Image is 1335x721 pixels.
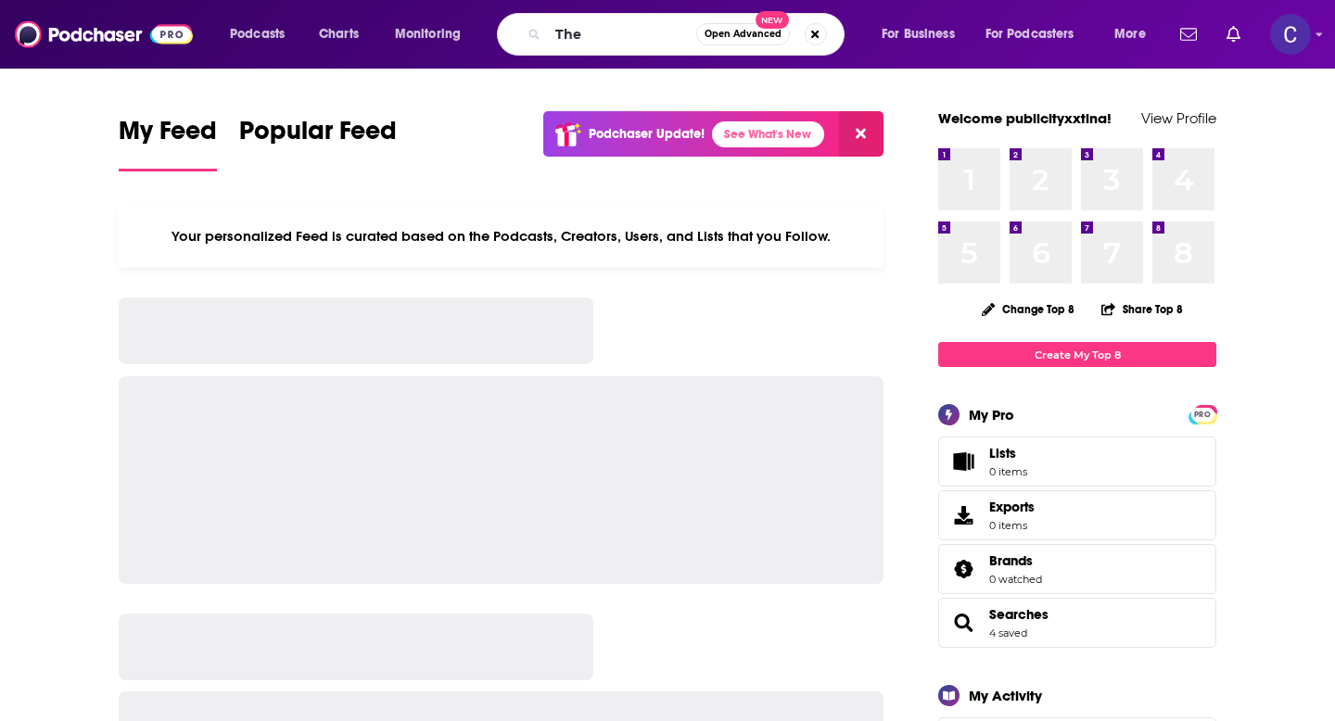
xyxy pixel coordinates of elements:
p: Podchaser Update! [589,126,705,142]
button: open menu [869,19,978,49]
button: open menu [217,19,309,49]
span: Searches [938,598,1216,648]
span: 0 items [989,465,1027,478]
button: open menu [382,19,485,49]
span: Popular Feed [239,115,397,158]
span: For Business [882,21,955,47]
a: PRO [1191,407,1214,421]
button: Change Top 8 [971,297,1086,321]
div: My Pro [969,406,1014,424]
a: Brands [945,556,982,582]
button: open menu [1101,19,1169,49]
button: open menu [973,19,1101,49]
button: Share Top 8 [1100,291,1184,327]
div: My Activity [969,687,1042,704]
span: 0 items [989,519,1035,532]
a: Popular Feed [239,115,397,171]
span: PRO [1191,408,1214,422]
span: Logged in as publicityxxtina [1270,14,1311,55]
a: Charts [307,19,370,49]
span: Exports [989,499,1035,515]
span: Lists [989,445,1027,462]
span: Open Advanced [705,30,782,39]
span: Charts [319,21,359,47]
span: Monitoring [395,21,461,47]
span: New [756,11,789,29]
a: Searches [945,610,982,636]
a: 4 saved [989,626,1027,639]
span: Exports [945,502,982,528]
a: Searches [989,606,1049,623]
span: Brands [938,544,1216,594]
a: Show notifications dropdown [1173,19,1204,50]
span: Lists [945,449,982,474]
a: Welcome publicityxxtina! [938,109,1112,127]
a: Show notifications dropdown [1219,19,1248,50]
button: Show profile menu [1270,14,1311,55]
a: Lists [938,436,1216,487]
img: Podchaser - Follow, Share and Rate Podcasts [15,17,193,52]
a: 0 watched [989,573,1042,586]
span: Brands [989,552,1033,569]
div: Your personalized Feed is curated based on the Podcasts, Creators, Users, and Lists that you Follow. [119,205,884,268]
span: Podcasts [230,21,285,47]
button: Open AdvancedNew [696,23,790,45]
a: View Profile [1141,109,1216,127]
a: Create My Top 8 [938,342,1216,367]
a: Brands [989,552,1042,569]
span: More [1114,21,1146,47]
a: Exports [938,490,1216,540]
div: Search podcasts, credits, & more... [515,13,862,56]
img: User Profile [1270,14,1311,55]
span: For Podcasters [985,21,1074,47]
input: Search podcasts, credits, & more... [548,19,696,49]
span: Lists [989,445,1016,462]
a: My Feed [119,115,217,171]
span: My Feed [119,115,217,158]
a: See What's New [712,121,824,147]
